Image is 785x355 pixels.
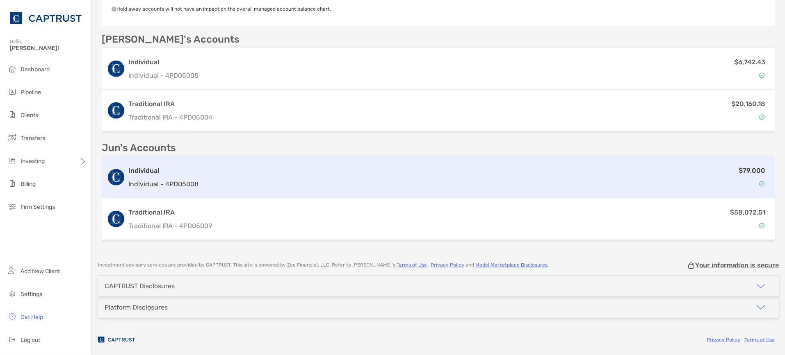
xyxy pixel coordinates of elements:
a: Terms of Use [397,262,427,268]
img: Account Status icon [759,223,765,228]
img: logo account [108,169,124,185]
span: Clients [21,112,38,119]
span: Firm Settings [21,204,55,210]
span: Pipeline [21,89,41,96]
img: get-help icon [7,312,17,321]
img: billing icon [7,179,17,188]
p: Individual - 4PD05008 [128,179,199,189]
img: logo account [108,211,124,227]
img: Account Status icon [759,72,765,78]
a: Privacy Policy [431,262,464,268]
a: Terms of Use [744,337,775,343]
h3: Individual [128,57,199,67]
span: Settings [21,291,42,298]
p: Your information is secure [695,261,779,269]
span: Held away accounts will not have an impact on the overall managed account balance chart. [112,6,331,12]
img: firm-settings icon [7,201,17,211]
p: Individual - 4PD05005 [128,70,199,81]
h3: Traditional IRA [128,99,212,109]
img: add_new_client icon [7,266,17,276]
p: Investment advisory services are provided by CAPTRUST . This site is powered by Zoe Financial, LL... [98,262,549,268]
div: Platform Disclosures [105,303,168,311]
span: Add New Client [21,268,60,275]
span: Dashboard [21,66,50,73]
a: Model Marketplace Disclosures [475,262,548,268]
p: $58,072.51 [730,207,765,217]
img: company logo [98,330,135,349]
img: pipeline icon [7,87,17,97]
img: icon arrow [756,303,766,312]
img: icon arrow [756,281,766,291]
p: $20,160.18 [731,99,765,109]
img: logo account [108,61,124,77]
p: $79,000 [739,165,765,176]
span: Get Help [21,314,43,321]
div: CAPTRUST Disclosures [105,282,175,290]
img: logout icon [7,335,17,344]
span: Transfers [21,135,45,142]
img: Account Status icon [759,114,765,120]
p: $6,742.43 [734,57,765,67]
span: [PERSON_NAME]! [10,45,87,52]
img: Account Status icon [759,181,765,187]
h3: Traditional IRA [128,208,212,217]
span: Log out [21,337,40,344]
img: logo account [108,102,124,119]
h3: Individual [128,166,199,176]
img: CAPTRUST Logo [10,3,82,33]
p: Jun's Accounts [102,143,176,153]
img: settings icon [7,289,17,298]
img: clients icon [7,110,17,120]
span: Billing [21,181,36,188]
img: transfers icon [7,133,17,142]
p: Traditional IRA - 4PD05009 [128,221,212,231]
img: dashboard icon [7,64,17,74]
p: Traditional IRA - 4PD05004 [128,112,212,122]
a: Privacy Policy [707,337,740,343]
p: [PERSON_NAME]'s Accounts [102,34,240,45]
span: Investing [21,158,45,165]
img: investing icon [7,156,17,165]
